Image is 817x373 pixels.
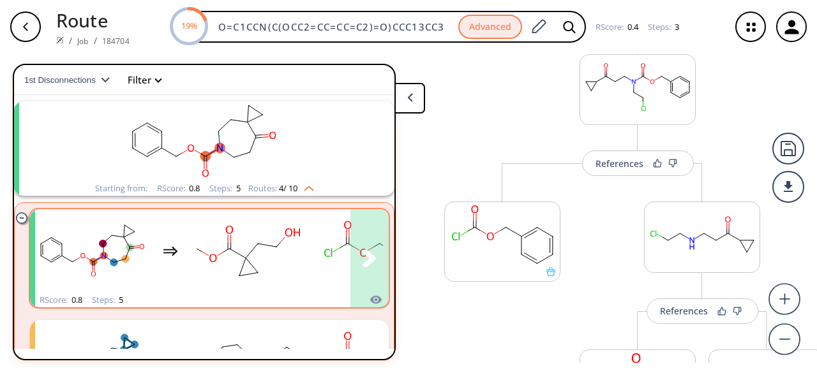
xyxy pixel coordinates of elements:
[181,20,197,31] text: 19%
[645,202,760,267] svg: O=C(CCNCCCl)C1CC1
[24,75,101,85] span: 1st Disconnections
[648,23,679,31] div: Steps :
[211,20,458,33] input: Enter SMILES
[647,298,758,324] button: References
[92,296,123,304] div: Steps :
[187,182,200,194] span: 0.8
[117,294,123,305] span: 5
[35,211,150,291] svg: O=C(OCc1ccccc1)N1CCC(=O)C2(CC1)CC2
[596,159,643,168] div: References
[102,36,130,47] a: 184704
[279,184,297,193] span: 4 / 10
[248,184,314,193] div: Routes:
[660,307,708,315] div: References
[56,6,130,34] p: Route
[191,211,306,291] svg: COC(=O)C1(CCO)CC1
[69,34,72,47] li: /
[24,64,120,95] button: 1st Disconnections
[77,36,88,47] a: Job
[234,182,241,194] span: 5
[458,15,522,40] button: Advanced
[94,34,97,47] li: /
[95,184,147,193] div: Starting from:
[626,21,638,33] span: 0.4
[297,181,314,191] img: Up
[673,21,679,33] span: 3
[209,184,241,193] div: Steps :
[157,184,200,193] div: RScore :
[319,211,433,291] svg: O=C(Cl)OCc1ccccc1
[596,23,638,31] div: RScore :
[120,75,161,85] button: Filter
[580,55,695,120] svg: O=C(CCN(CCCl)C(=O)OCc1ccccc1)C1CC1
[70,294,82,305] span: 0.8
[445,202,560,267] svg: O=C(Cl)OCc1ccccc1
[582,150,694,176] button: References
[38,101,370,181] svg: O=C(OCc1ccccc1)N1CCC(=O)C2(CC1)CC2
[56,36,64,44] img: Spaya logo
